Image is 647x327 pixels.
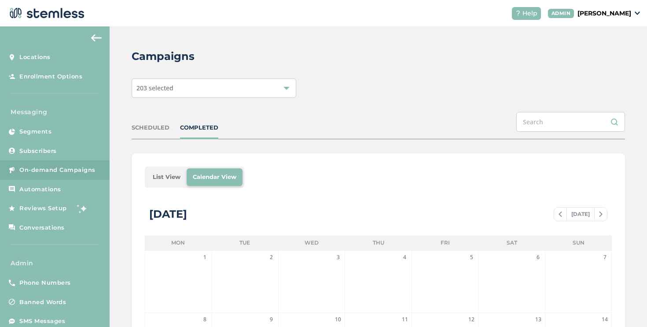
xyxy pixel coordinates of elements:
span: Subscribers [19,147,57,156]
img: logo-dark-0685b13c.svg [7,4,85,22]
span: Locations [19,53,51,62]
div: SCHEDULED [132,123,169,132]
div: ADMIN [548,9,574,18]
span: Segments [19,127,51,136]
img: icon_down-arrow-small-66adaf34.svg [635,11,640,15]
span: On-demand Campaigns [19,166,96,175]
span: Conversations [19,223,65,232]
span: Automations [19,185,61,194]
p: [PERSON_NAME] [577,9,631,18]
input: Search [516,112,625,132]
li: Calendar View [187,168,243,186]
img: icon-arrow-back-accent-c549486e.svg [91,34,102,41]
span: Banned Words [19,298,66,307]
iframe: Chat Widget [603,285,647,327]
li: List View [147,168,187,186]
span: SMS Messages [19,317,65,326]
span: Phone Numbers [19,279,71,287]
img: glitter-stars-b7820f95.gif [74,200,91,217]
div: COMPLETED [180,123,218,132]
span: 203 selected [136,84,173,92]
span: Help [522,9,537,18]
img: icon-help-white-03924b79.svg [515,11,521,16]
span: Reviews Setup [19,204,67,213]
span: Enrollment Options [19,72,82,81]
h2: Campaigns [132,48,195,64]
